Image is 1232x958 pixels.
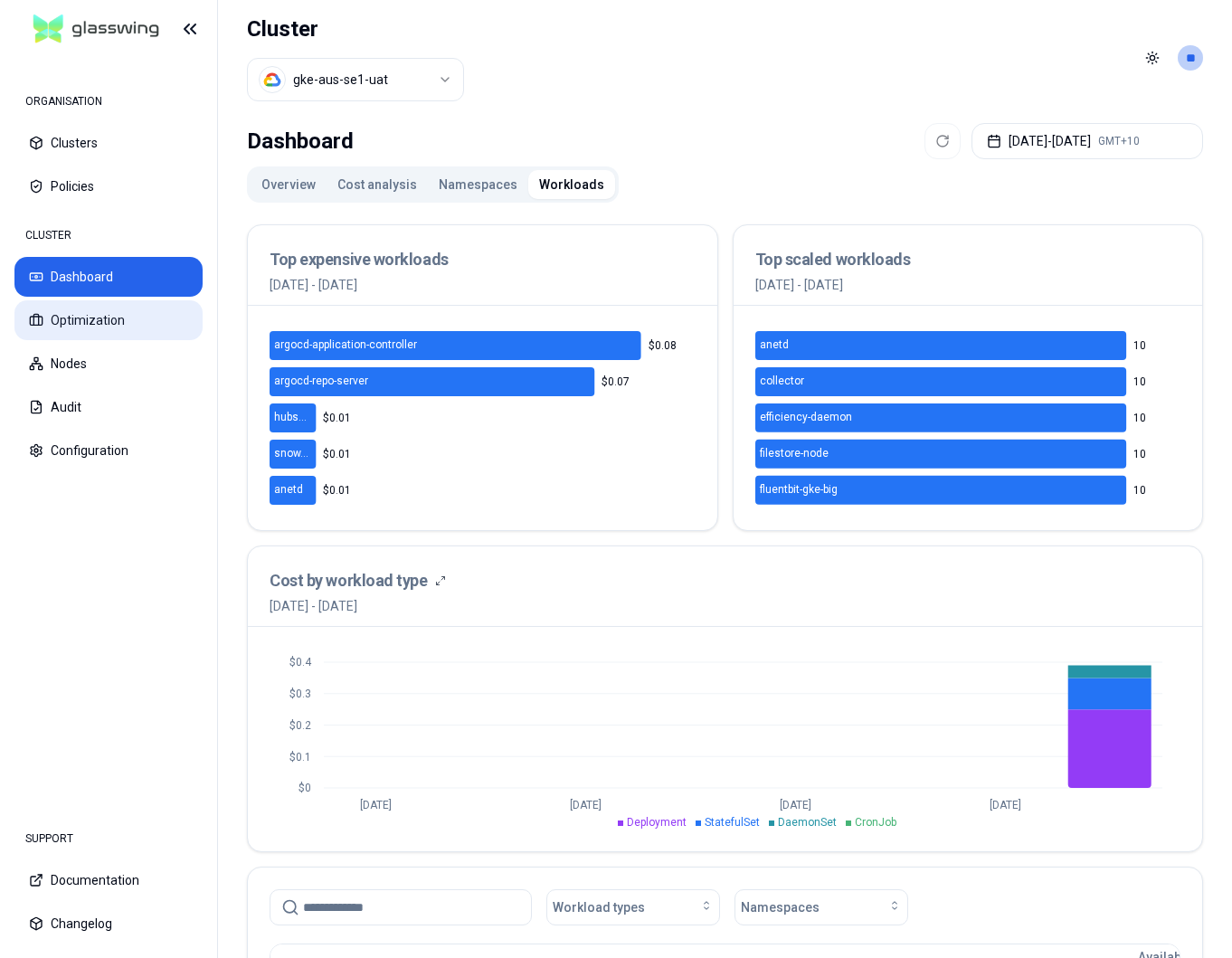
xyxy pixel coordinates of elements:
[755,247,1181,272] h3: Top scaled workloads
[289,656,312,669] tspan: $0.4
[546,889,720,925] button: Workload types
[990,799,1021,811] tspan: [DATE]
[26,8,166,51] img: GlassWing
[327,170,428,199] button: Cost analysis
[251,170,327,199] button: Overview
[570,799,602,811] tspan: [DATE]
[289,688,311,700] tspan: $0.3
[14,257,203,297] button: Dashboard
[270,247,696,272] h3: Top expensive workloads
[299,782,311,794] tspan: $0
[734,889,908,925] button: Namespaces
[14,431,203,470] button: Configuration
[1098,134,1140,148] span: GMT+10
[270,597,446,615] span: [DATE] - [DATE]
[14,904,203,944] button: Changelog
[289,751,311,764] tspan: $0.1
[289,719,311,732] tspan: $0.2
[553,898,645,916] span: Workload types
[293,71,388,89] div: gke-aus-se1-uat
[528,170,615,199] button: Workloads
[971,123,1203,159] button: [DATE]-[DATE]GMT+10
[270,568,428,593] h3: Cost by workload type
[270,276,696,294] p: [DATE] - [DATE]
[14,820,203,857] div: SUPPORT
[14,344,203,384] button: Nodes
[14,83,203,119] div: ORGANISATION
[247,14,464,43] h1: Cluster
[855,816,896,829] span: CronJob
[247,58,464,101] button: Select a value
[627,816,687,829] span: Deployment
[755,276,1181,294] p: [DATE] - [DATE]
[263,71,281,89] img: gcp
[778,816,837,829] span: DaemonSet
[14,300,203,340] button: Optimization
[428,170,528,199] button: Namespaces
[705,816,760,829] span: StatefulSet
[360,799,392,811] tspan: [DATE]
[14,387,203,427] button: Audit
[14,217,203,253] div: CLUSTER
[14,123,203,163] button: Clusters
[14,166,203,206] button: Policies
[780,799,811,811] tspan: [DATE]
[741,898,820,916] span: Namespaces
[14,860,203,900] button: Documentation
[247,123,354,159] div: Dashboard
